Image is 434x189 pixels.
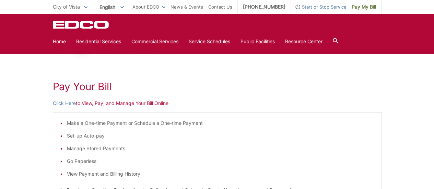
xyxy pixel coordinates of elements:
a: Contact Us [208,3,232,11]
span: City of Vista [53,4,80,10]
a: Resource Center [285,38,322,45]
a: Commercial Services [131,38,178,45]
li: Set-up Auto-pay [67,132,374,140]
span: English [94,1,129,13]
a: Home [53,38,66,45]
li: Go Paperless [67,157,374,165]
a: About EDCO [132,3,165,11]
li: Manage Stored Payments [67,145,374,152]
li: Make a One-time Payment or Schedule a One-time Payment [67,119,374,127]
li: View Payment and Billing History [67,170,374,178]
h1: Pay Your Bill [53,80,382,93]
a: Click Here [53,99,76,107]
a: Residential Services [76,38,121,45]
a: Public Facilities [241,38,275,45]
a: News & Events [171,3,203,11]
span: Pay My Bill [352,3,376,11]
a: EDCD logo. Return to the homepage. [53,21,110,29]
p: to View, Pay, and Manage Your Bill Online [53,99,382,107]
a: Service Schedules [189,38,230,45]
